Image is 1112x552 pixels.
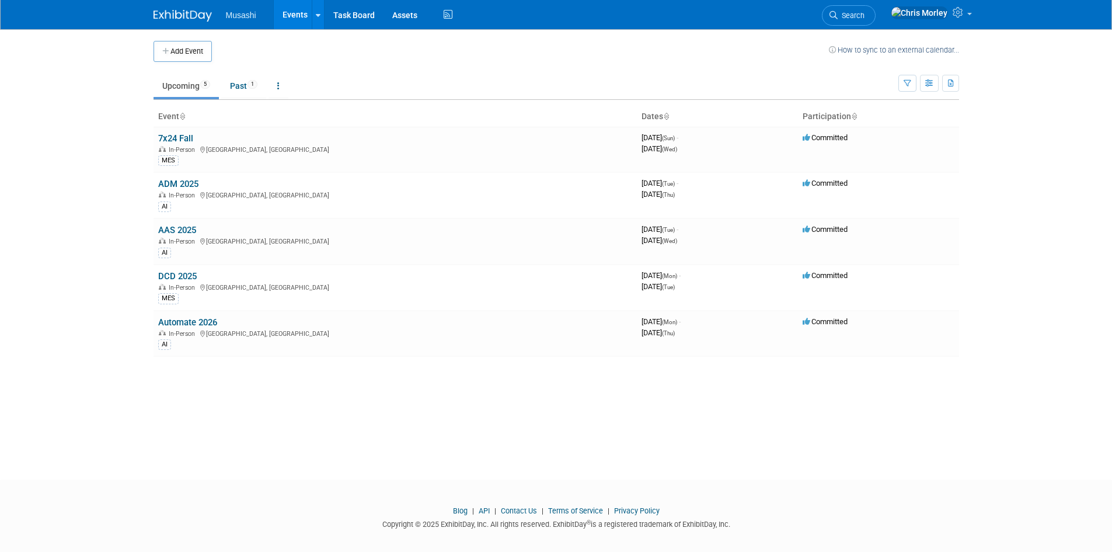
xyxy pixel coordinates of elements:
div: [GEOGRAPHIC_DATA], [GEOGRAPHIC_DATA] [158,282,632,291]
span: - [679,317,681,326]
div: [GEOGRAPHIC_DATA], [GEOGRAPHIC_DATA] [158,144,632,154]
div: AI [158,202,171,212]
span: In-Person [169,238,198,245]
span: [DATE] [642,144,677,153]
span: In-Person [169,146,198,154]
span: Committed [803,271,848,280]
span: [DATE] [642,271,681,280]
span: (Mon) [662,319,677,325]
span: | [605,506,612,515]
div: AI [158,339,171,350]
span: | [469,506,477,515]
span: [DATE] [642,190,675,199]
div: [GEOGRAPHIC_DATA], [GEOGRAPHIC_DATA] [158,190,632,199]
a: Upcoming5 [154,75,219,97]
a: Contact Us [501,506,537,515]
span: (Tue) [662,284,675,290]
span: (Wed) [662,238,677,244]
span: Committed [803,225,848,234]
span: Musashi [226,11,256,20]
span: (Sun) [662,135,675,141]
img: In-Person Event [159,330,166,336]
button: Add Event [154,41,212,62]
div: [GEOGRAPHIC_DATA], [GEOGRAPHIC_DATA] [158,328,632,338]
span: In-Person [169,330,198,338]
span: 5 [200,80,210,89]
a: Sort by Participation Type [851,112,857,121]
img: In-Person Event [159,192,166,197]
div: MES [158,293,179,304]
a: ADM 2025 [158,179,198,189]
span: [DATE] [642,133,678,142]
a: Automate 2026 [158,317,217,328]
span: [DATE] [642,236,677,245]
a: Privacy Policy [614,506,660,515]
img: In-Person Event [159,238,166,244]
a: API [479,506,490,515]
div: MES [158,155,179,166]
span: In-Person [169,192,198,199]
span: (Tue) [662,227,675,233]
div: [GEOGRAPHIC_DATA], [GEOGRAPHIC_DATA] [158,236,632,245]
sup: ® [587,519,591,526]
a: Sort by Start Date [663,112,669,121]
a: How to sync to an external calendar... [829,46,959,54]
span: [DATE] [642,225,678,234]
a: DCD 2025 [158,271,197,282]
img: In-Person Event [159,284,166,290]
img: Chris Morley [891,6,948,19]
span: - [679,271,681,280]
span: [DATE] [642,328,675,337]
span: Committed [803,179,848,188]
a: Past1 [221,75,266,97]
a: Blog [453,506,468,515]
span: 1 [248,80,257,89]
span: [DATE] [642,179,678,188]
a: Search [822,5,876,26]
span: (Tue) [662,180,675,187]
span: (Thu) [662,192,675,198]
a: 7x24 Fall [158,133,193,144]
div: AI [158,248,171,258]
th: Participation [798,107,959,127]
span: (Thu) [662,330,675,336]
th: Event [154,107,637,127]
a: Terms of Service [548,506,603,515]
span: In-Person [169,284,198,291]
img: ExhibitDay [154,10,212,22]
span: - [677,179,678,188]
a: Sort by Event Name [179,112,185,121]
span: Committed [803,317,848,326]
span: - [677,133,678,142]
span: | [491,506,499,515]
span: [DATE] [642,317,681,326]
span: Search [838,11,864,20]
span: (Wed) [662,146,677,152]
th: Dates [637,107,798,127]
span: | [539,506,546,515]
span: Committed [803,133,848,142]
span: (Mon) [662,273,677,279]
a: AAS 2025 [158,225,196,235]
span: - [677,225,678,234]
img: In-Person Event [159,146,166,152]
span: [DATE] [642,282,675,291]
